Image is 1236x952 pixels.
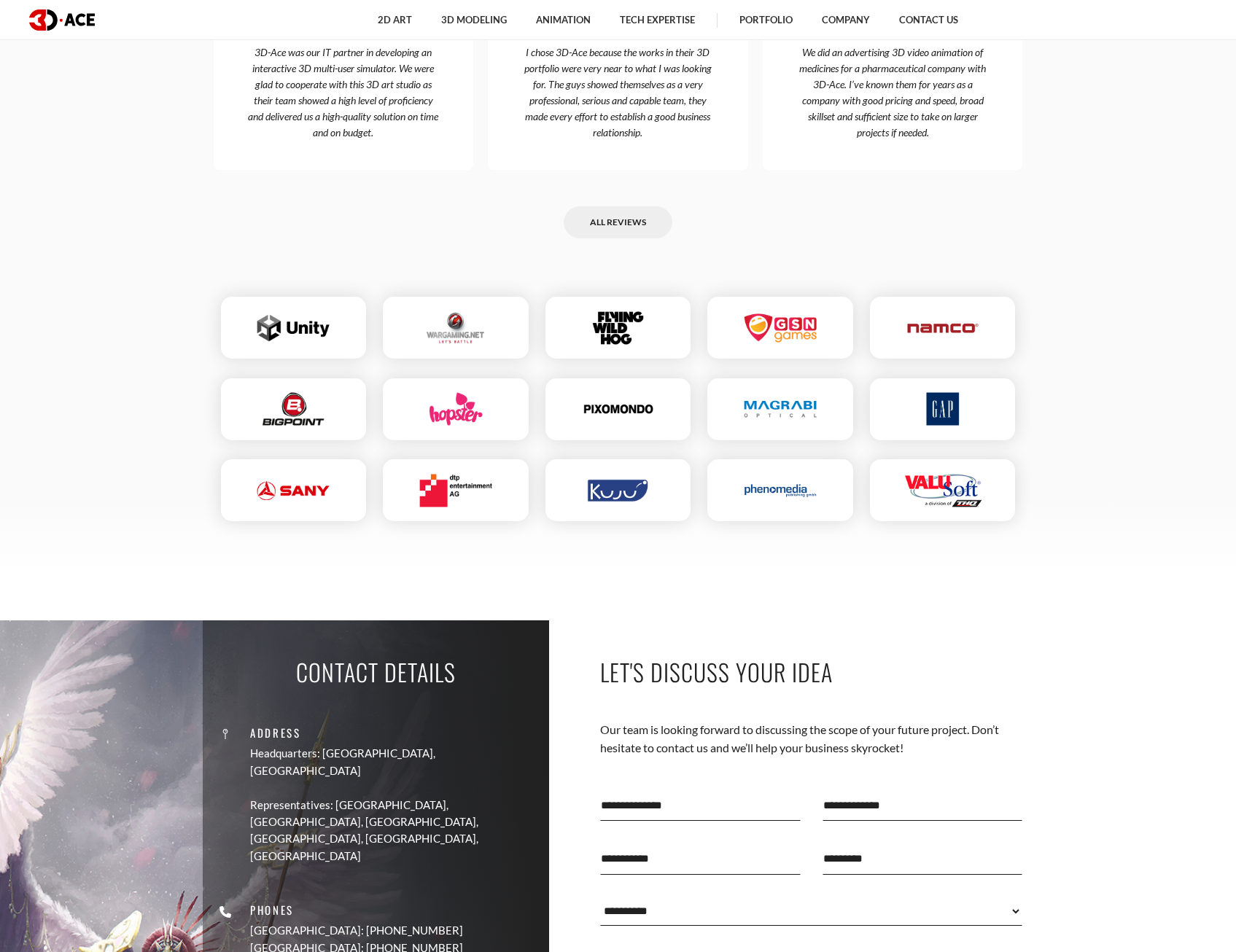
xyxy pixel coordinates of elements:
[250,746,538,865] a: Headquarters: [GEOGRAPHIC_DATA], [GEOGRAPHIC_DATA] Representatives: [GEOGRAPHIC_DATA], [GEOGRAPHI...
[583,311,653,344] img: Flying wild hog logo
[745,393,817,426] img: Magrabi logo
[420,474,492,507] img: Dtp entertainment ag logo
[420,393,492,426] img: Hopster
[488,44,748,141] p: I chose 3D-Ace because the works in their 3D portfolio were very near to what I was looking for. ...
[257,311,330,344] img: Unity
[600,721,1023,757] p: Our team is looking forward to discussing the scope of your future project. Don’t hesitate to con...
[582,474,654,507] img: Kuju logo
[250,725,538,741] p: Address
[904,474,982,507] img: partners 01
[420,311,492,344] img: Wargaming.net logo
[745,474,817,507] img: Phenomedia logo
[250,922,463,939] p: [GEOGRAPHIC_DATA]: [PHONE_NUMBER]
[250,902,463,918] p: Phones
[214,44,474,141] p: 3D-Ace was our IT partner in developing an interactive 3D multi-user simulator. We were glad to c...
[582,393,654,426] img: Pixomondo
[564,206,672,239] a: All reviews
[296,655,456,688] p: Contact Details
[906,393,979,426] img: Gap logo
[906,311,979,344] img: Namco logo
[257,393,330,426] img: Bigpoint logo
[763,44,1023,141] p: We did an advertising 3D video animation of medicines for a pharmaceutical company with 3D-Ace. I...
[257,474,330,507] img: Sany logo
[250,797,538,865] p: Representatives: [GEOGRAPHIC_DATA], [GEOGRAPHIC_DATA], [GEOGRAPHIC_DATA], [GEOGRAPHIC_DATA], [GEO...
[745,311,817,344] img: Gsn games logo
[29,9,95,31] img: logo dark
[600,655,1023,688] p: Let's Discuss Your Idea
[250,746,538,780] p: Headquarters: [GEOGRAPHIC_DATA], [GEOGRAPHIC_DATA]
